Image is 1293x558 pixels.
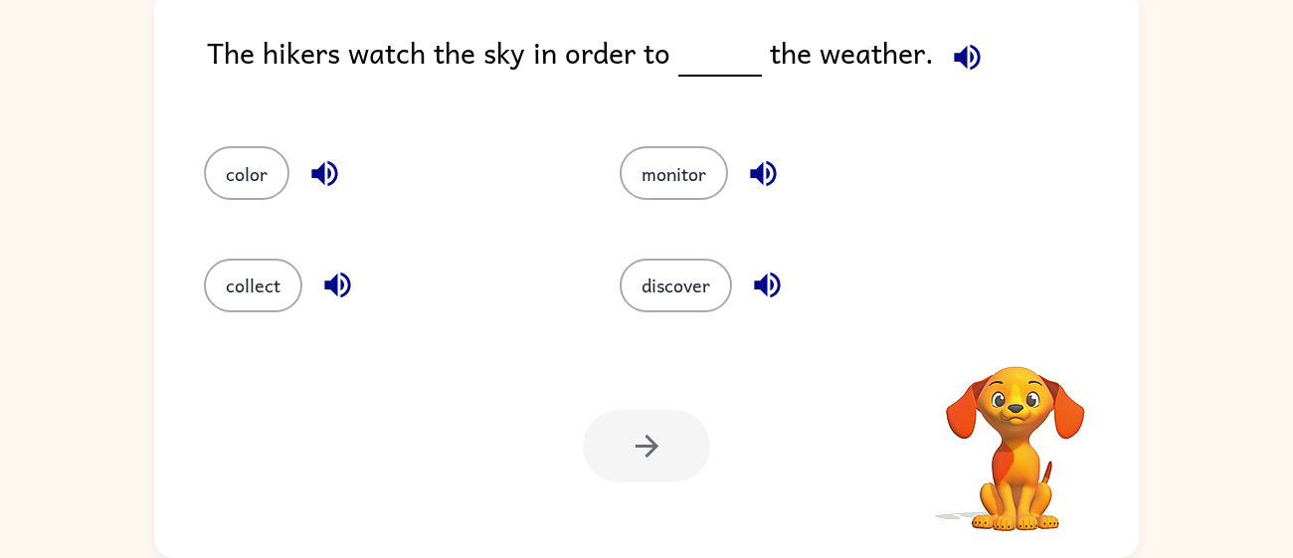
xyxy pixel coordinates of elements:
button: color [204,146,289,200]
div: The hikers watch the sky in order to the weather. [207,30,1139,106]
button: discover [620,259,732,312]
video: Your browser must support playing .mp4 files to use Literably. Please try using another browser. [916,335,1115,534]
button: monitor [620,146,728,200]
button: collect [204,259,302,312]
